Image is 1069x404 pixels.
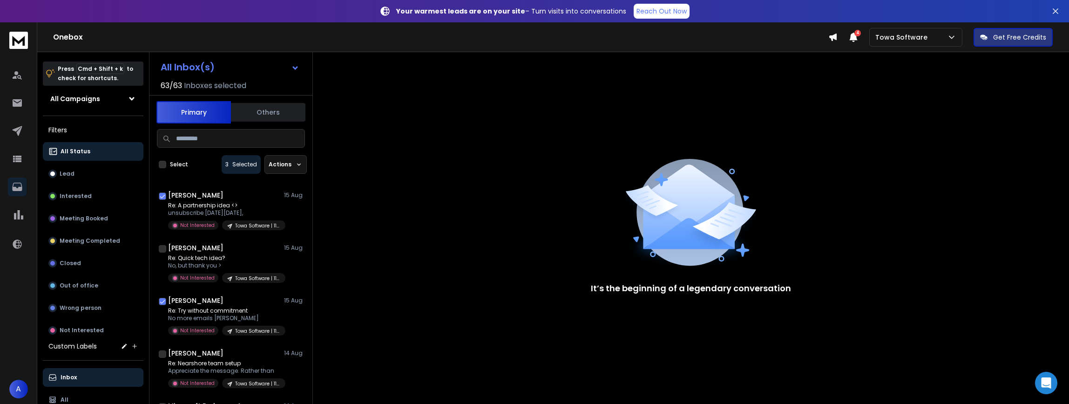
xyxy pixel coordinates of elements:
p: Not Interested [180,274,215,281]
div: Open Intercom Messenger [1035,372,1057,394]
button: Inbox [43,368,143,387]
p: Towa Software [875,33,931,42]
p: Get Free Credits [993,33,1046,42]
button: Not Interested [43,321,143,340]
h1: [PERSON_NAME] [168,191,223,200]
p: It’s the beginning of a legendary conversation [591,282,791,295]
p: Meeting Booked [60,215,108,222]
h3: Inboxes selected [184,80,246,91]
p: Towa Software | 11.5k Software & IT Firms [235,380,280,387]
strong: Your warmest leads are on your site [396,7,525,16]
button: Closed [43,254,143,273]
p: 15 Aug [284,297,305,304]
button: All Inbox(s) [153,58,307,76]
p: Towa Software | 11.5k Software & IT Firms [235,222,280,229]
p: Inbox [61,374,77,381]
p: Towa Software | 11.5k Software & IT Firms [235,275,280,282]
p: Interested [60,192,92,200]
p: Closed [60,260,81,267]
img: logo [9,32,28,49]
p: – Turn visits into conversations [396,7,626,16]
p: No, but thank you > [168,262,280,269]
button: Interested [43,187,143,205]
span: 4 [854,30,861,36]
p: Not Interested [180,380,215,387]
button: Meeting Booked [43,209,143,228]
p: Press to check for shortcuts. [58,64,133,83]
h3: Custom Labels [48,342,97,351]
p: Not Interested [180,222,215,229]
span: 63 / 63 [161,80,182,91]
p: Not Interested [60,327,104,334]
span: Cmd + Shift + k [76,63,124,74]
h1: Onebox [53,32,828,43]
button: Out of office [43,276,143,295]
p: Meeting Completed [60,237,120,245]
p: 15 Aug [284,244,305,252]
p: Towa Software | 11.5k Software & IT Firms [235,328,280,335]
p: All Status [61,148,90,155]
h1: All Inbox(s) [161,62,215,72]
p: Lead [60,170,74,178]
p: Appreciate the message. Rather than [168,367,280,375]
button: Primary [156,101,231,123]
button: Get Free Credits [974,28,1053,47]
p: Re: A partnership idea <> [168,202,280,209]
h1: [PERSON_NAME] [168,349,223,358]
button: Meeting Completed [43,232,143,250]
p: Re: Quick tech idea? [168,254,280,262]
p: Out of office [60,282,98,289]
button: All Campaigns [43,89,143,108]
button: A [9,380,28,398]
button: All Status [43,142,143,161]
h3: Filters [43,123,143,137]
p: Not Interested [180,327,215,334]
a: Reach Out Now [634,4,690,19]
h1: All Campaigns [50,94,100,103]
h1: [PERSON_NAME] [168,296,223,305]
p: 15 Aug [284,192,305,199]
p: Wrong person [60,304,101,312]
button: Actions [264,155,307,174]
p: unsubscribe [DATE][DATE], [168,209,280,217]
button: Wrong person [43,299,143,317]
button: Lead [43,164,143,183]
h1: [PERSON_NAME] [168,243,223,253]
p: Re: Nearshore team setup [168,360,280,367]
label: Select [170,161,188,168]
span: 3 [225,161,229,168]
p: Reach Out Now [636,7,687,16]
p: No more emails [PERSON_NAME] [168,315,280,322]
p: Re: Try without commitment [168,307,280,315]
p: Actions [269,161,291,168]
button: Others [231,102,305,123]
p: Selected [232,161,257,168]
p: All [61,396,68,404]
p: 14 Aug [284,349,305,357]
